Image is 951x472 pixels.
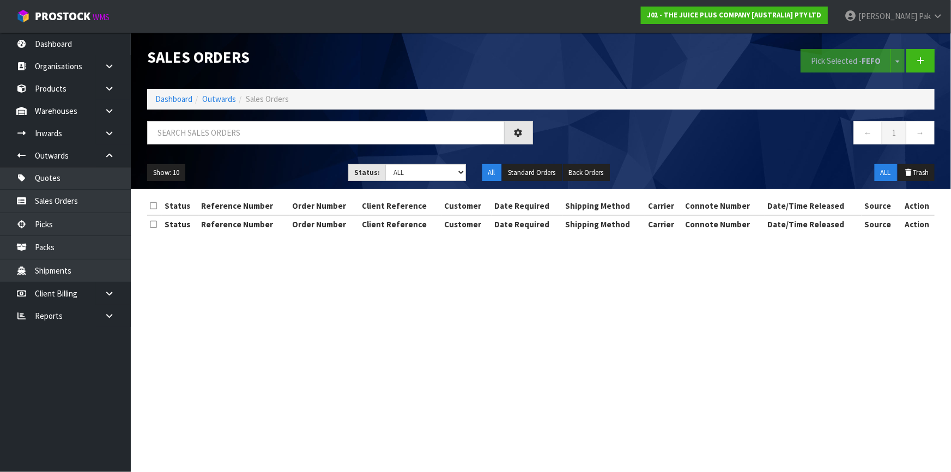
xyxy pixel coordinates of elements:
[354,168,380,177] strong: Status:
[862,197,899,215] th: Source
[858,11,917,21] span: [PERSON_NAME]
[147,164,185,181] button: Show: 10
[482,164,501,181] button: All
[492,197,562,215] th: Date Required
[359,197,442,215] th: Client Reference
[899,197,935,215] th: Action
[35,9,90,23] span: ProStock
[682,215,765,233] th: Connote Number
[162,197,198,215] th: Status
[246,94,289,104] span: Sales Orders
[441,215,492,233] th: Customer
[562,197,645,215] th: Shipping Method
[853,121,882,144] a: ←
[162,215,198,233] th: Status
[198,215,289,233] th: Reference Number
[645,215,682,233] th: Carrier
[899,215,935,233] th: Action
[492,215,562,233] th: Date Required
[862,215,899,233] th: Source
[919,11,931,21] span: Pak
[359,215,442,233] th: Client Reference
[147,49,533,66] h1: Sales Orders
[682,197,765,215] th: Connote Number
[562,215,645,233] th: Shipping Method
[289,197,359,215] th: Order Number
[862,56,881,66] strong: FEFO
[549,121,935,148] nav: Page navigation
[641,7,828,24] a: J02 - THE JUICE PLUS COMPANY [AUSTRALIA] PTY LTD
[645,197,682,215] th: Carrier
[765,197,862,215] th: Date/Time Released
[441,197,492,215] th: Customer
[647,10,822,20] strong: J02 - THE JUICE PLUS COMPANY [AUSTRALIA] PTY LTD
[202,94,236,104] a: Outwards
[198,197,289,215] th: Reference Number
[906,121,935,144] a: →
[502,164,562,181] button: Standard Orders
[93,12,110,22] small: WMS
[765,215,862,233] th: Date/Time Released
[147,121,505,144] input: Search sales orders
[289,215,359,233] th: Order Number
[155,94,192,104] a: Dashboard
[16,9,30,23] img: cube-alt.png
[875,164,897,181] button: ALL
[563,164,610,181] button: Back Orders
[898,164,935,181] button: Trash
[801,49,891,72] button: Pick Selected -FEFO
[882,121,906,144] a: 1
